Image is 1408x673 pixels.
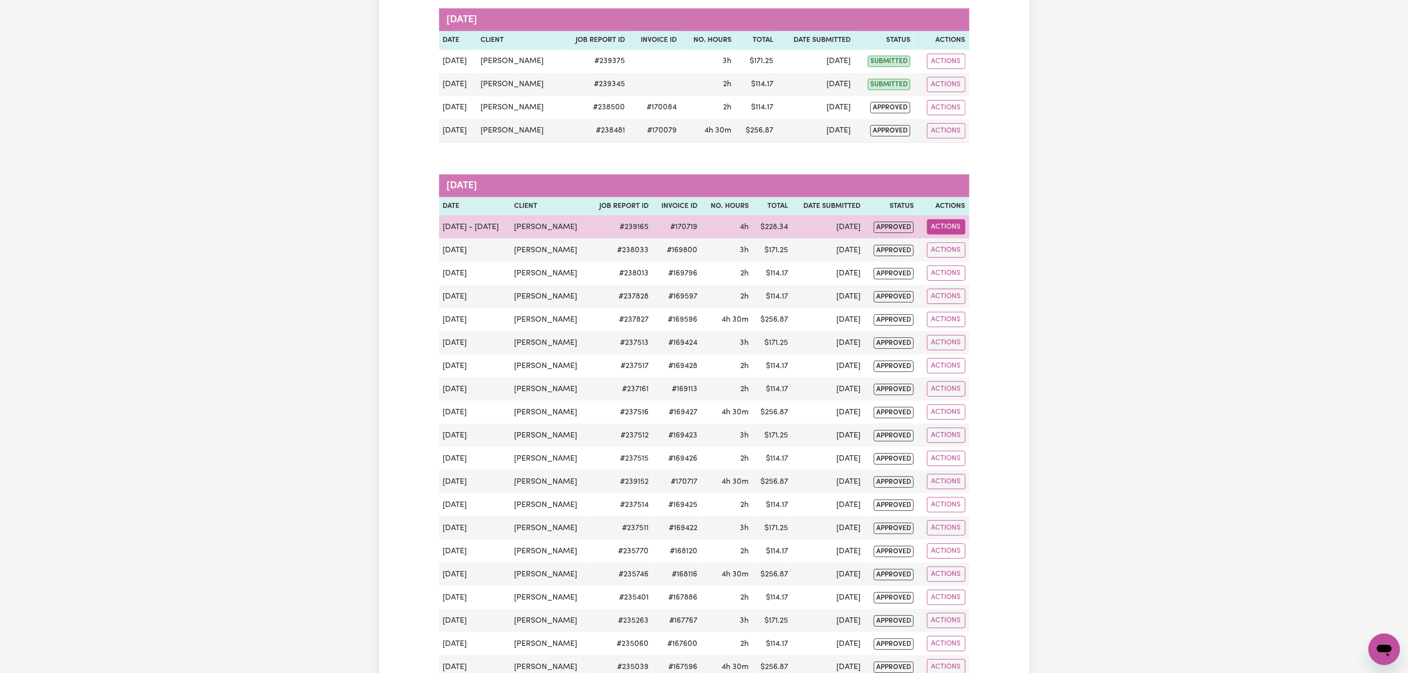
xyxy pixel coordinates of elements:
[792,262,864,285] td: [DATE]
[927,312,965,327] button: Actions
[753,354,792,377] td: $ 114.17
[589,197,652,216] th: Job Report ID
[652,401,701,424] td: #169427
[510,516,589,539] td: [PERSON_NAME]
[589,609,652,632] td: # 235263
[927,543,965,559] button: Actions
[561,31,629,50] th: Job Report ID
[792,632,864,655] td: [DATE]
[740,269,749,277] span: 2 hours
[753,539,792,563] td: $ 114.17
[439,73,477,96] td: [DATE]
[735,31,777,50] th: Total
[874,500,914,511] span: approved
[868,79,910,90] span: submitted
[792,586,864,609] td: [DATE]
[927,123,965,138] button: Actions
[927,335,965,350] button: Actions
[589,516,652,539] td: # 237511
[740,640,749,648] span: 2 hours
[652,331,701,354] td: #169424
[753,377,792,401] td: $ 114.17
[510,262,589,285] td: [PERSON_NAME]
[510,285,589,308] td: [PERSON_NAME]
[721,478,749,486] span: 4 hours 30 minutes
[792,539,864,563] td: [DATE]
[721,663,749,671] span: 4 hours 30 minutes
[681,31,735,50] th: No. Hours
[629,96,681,119] td: #170084
[652,197,701,216] th: Invoice ID
[740,223,749,231] span: 4 hours
[792,424,864,447] td: [DATE]
[927,428,965,443] button: Actions
[652,238,701,262] td: #169800
[927,289,965,304] button: Actions
[652,262,701,285] td: #169796
[439,215,511,238] td: [DATE] - [DATE]
[855,31,914,50] th: Status
[927,636,965,651] button: Actions
[874,384,914,395] span: approved
[510,401,589,424] td: [PERSON_NAME]
[927,404,965,420] button: Actions
[792,215,864,238] td: [DATE]
[777,31,855,50] th: Date Submitted
[792,238,864,262] td: [DATE]
[753,563,792,586] td: $ 256.87
[589,401,652,424] td: # 237516
[561,119,629,143] td: # 238481
[477,50,561,73] td: [PERSON_NAME]
[510,377,589,401] td: [PERSON_NAME]
[652,586,701,609] td: #167886
[477,73,561,96] td: [PERSON_NAME]
[927,567,965,582] button: Actions
[792,470,864,493] td: [DATE]
[753,632,792,655] td: $ 114.17
[753,609,792,632] td: $ 171.25
[439,447,511,470] td: [DATE]
[652,516,701,539] td: #169422
[589,308,652,331] td: # 237827
[439,632,511,655] td: [DATE]
[510,609,589,632] td: [PERSON_NAME]
[589,262,652,285] td: # 238013
[874,569,914,580] span: approved
[792,285,864,308] td: [DATE]
[589,238,652,262] td: # 238033
[439,96,477,119] td: [DATE]
[439,262,511,285] td: [DATE]
[927,613,965,628] button: Actions
[792,563,864,586] td: [DATE]
[721,571,749,578] span: 4 hours 30 minutes
[792,377,864,401] td: [DATE]
[753,424,792,447] td: $ 171.25
[439,586,511,609] td: [DATE]
[652,354,701,377] td: #169428
[927,100,965,115] button: Actions
[439,174,969,197] caption: [DATE]
[510,539,589,563] td: [PERSON_NAME]
[735,73,777,96] td: $ 114.17
[874,639,914,650] span: approved
[753,470,792,493] td: $ 256.87
[439,470,511,493] td: [DATE]
[927,474,965,489] button: Actions
[874,662,914,673] span: approved
[439,308,511,331] td: [DATE]
[439,331,511,354] td: [DATE]
[652,632,701,655] td: #167600
[439,539,511,563] td: [DATE]
[874,337,914,349] span: approved
[753,308,792,331] td: $ 256.87
[589,493,652,516] td: # 237514
[589,331,652,354] td: # 237513
[439,563,511,586] td: [DATE]
[652,424,701,447] td: #169423
[864,197,918,216] th: Status
[874,407,914,418] span: approved
[652,609,701,632] td: #167767
[740,339,749,347] span: 3 hours
[439,8,969,31] caption: [DATE]
[735,96,777,119] td: $ 114.17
